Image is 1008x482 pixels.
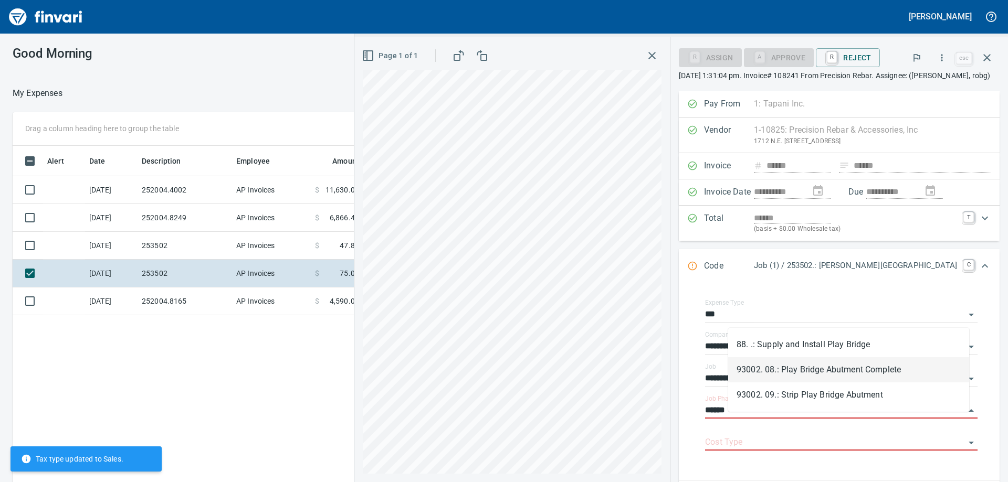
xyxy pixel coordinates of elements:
label: Company [705,331,732,338]
td: [DATE] [85,260,138,287]
span: Employee [236,155,283,167]
button: RReject [816,48,879,67]
span: Description [142,155,181,167]
h3: Good Morning [13,46,236,61]
p: Code [704,260,754,273]
td: [DATE] [85,204,138,232]
a: T [963,212,974,222]
p: [DATE] 1:31:04 pm. Invoice# 108241 From Precision Rebar. Assignee: ([PERSON_NAME], robg) [679,70,1000,81]
span: $ [315,212,319,223]
td: AP Invoices [232,260,311,287]
span: Page 1 of 1 [364,49,418,62]
button: Open [964,339,979,354]
button: Close [964,403,979,418]
li: 93002. 09.: Strip Play Bridge Abutment [728,382,969,408]
span: Date [89,155,106,167]
td: AP Invoices [232,176,311,204]
td: AP Invoices [232,232,311,260]
nav: breadcrumb [13,87,62,100]
p: My Expenses [13,87,62,100]
button: Open [964,371,979,386]
button: More [930,46,953,69]
a: esc [956,52,972,64]
span: $ [315,268,319,279]
img: Finvari [6,4,85,29]
span: Date [89,155,119,167]
a: R [827,51,837,63]
td: [DATE] [85,232,138,260]
span: Close invoice [953,45,1000,70]
button: Open [964,307,979,322]
div: Job Phase required [744,52,814,61]
span: 11,630.00 [325,185,359,195]
label: Expense Type [705,299,744,306]
button: [PERSON_NAME] [906,8,974,25]
span: Amount [332,155,359,167]
div: Assign [679,52,741,61]
span: Amount [319,155,359,167]
label: Job Phase [705,395,735,402]
td: [DATE] [85,287,138,315]
a: C [963,260,974,270]
td: 253502 [138,232,232,260]
td: 252004.8249 [138,204,232,232]
h5: [PERSON_NAME] [909,11,972,22]
span: Alert [47,155,78,167]
button: Flag [905,46,928,69]
td: AP Invoices [232,287,311,315]
td: 252004.8165 [138,287,232,315]
p: Job (1) / 253502.: [PERSON_NAME][GEOGRAPHIC_DATA] [754,260,957,272]
span: 6,866.47 [330,212,359,223]
div: Expand [679,206,1000,241]
td: 253502 [138,260,232,287]
p: Drag a column heading here to group the table [25,123,179,134]
div: Expand [679,249,1000,284]
li: 93002. 08.: Play Bridge Abutment Complete [728,357,969,382]
td: AP Invoices [232,204,311,232]
p: (basis + $0.00 Wholesale tax) [754,224,957,234]
li: 88. .: Supply and Install Play Bridge [728,332,969,357]
span: Reject [824,49,871,67]
td: [DATE] [85,176,138,204]
p: Total [704,212,754,234]
span: 75.00 [340,268,359,279]
span: $ [315,296,319,306]
span: Employee [236,155,270,167]
button: Page 1 of 1 [360,46,422,66]
span: Description [142,155,195,167]
span: 47.85 [340,240,359,251]
span: Alert [47,155,64,167]
span: $ [315,185,319,195]
span: $ [315,240,319,251]
span: 4,590.00 [330,296,359,306]
label: Job [705,363,716,370]
span: Tax type updated to Sales. [21,454,123,464]
td: 252004.4002 [138,176,232,204]
button: Open [964,435,979,450]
